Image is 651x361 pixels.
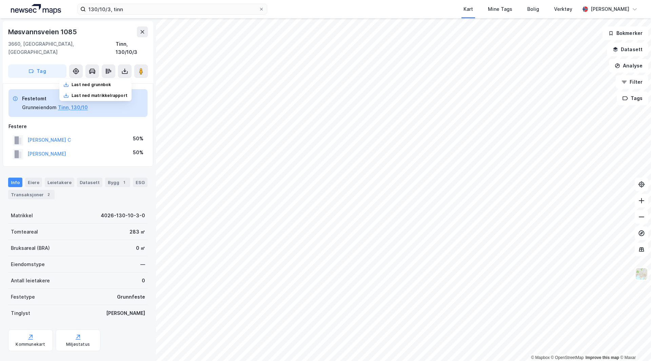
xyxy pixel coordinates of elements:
[25,178,42,187] div: Eiere
[8,122,147,131] div: Festere
[8,40,116,56] div: 3660, [GEOGRAPHIC_DATA], [GEOGRAPHIC_DATA]
[45,191,52,198] div: 2
[607,43,648,56] button: Datasett
[11,277,50,285] div: Antall leietakere
[72,93,127,98] div: Last ned matrikkelrapport
[11,244,50,252] div: Bruksareal (BRA)
[551,355,584,360] a: OpenStreetMap
[133,148,143,157] div: 50%
[58,103,88,112] button: Tinn, 130/10
[121,179,127,186] div: 1
[603,26,648,40] button: Bokmerker
[527,5,539,13] div: Bolig
[86,4,259,14] input: Søk på adresse, matrikkel, gårdeiere, leietakere eller personer
[11,4,61,14] img: logo.a4113a55bc3d86da70a041830d287a7e.svg
[77,178,102,187] div: Datasett
[488,5,512,13] div: Mine Tags
[617,92,648,105] button: Tags
[11,228,38,236] div: Tomteareal
[616,75,648,89] button: Filter
[22,103,57,112] div: Grunneiendom
[133,135,143,143] div: 50%
[11,293,35,301] div: Festetype
[11,309,30,317] div: Tinglyst
[609,59,648,73] button: Analyse
[66,342,90,347] div: Miljøstatus
[117,293,145,301] div: Grunnfeste
[105,178,130,187] div: Bygg
[586,355,619,360] a: Improve this map
[142,277,145,285] div: 0
[130,228,145,236] div: 283 ㎡
[116,40,148,56] div: Tinn, 130/10/3
[8,178,22,187] div: Info
[11,260,45,268] div: Eiendomstype
[635,267,648,280] img: Z
[463,5,473,13] div: Kart
[8,190,55,199] div: Transaksjoner
[136,244,145,252] div: 0 ㎡
[101,212,145,220] div: 4026-130-10-3-0
[45,178,74,187] div: Leietakere
[72,82,111,87] div: Last ned grunnbok
[617,328,651,361] iframe: Chat Widget
[554,5,572,13] div: Verktøy
[8,26,78,37] div: Møsvannsveien 1085
[106,309,145,317] div: [PERSON_NAME]
[617,328,651,361] div: Kontrollprogram for chat
[16,342,45,347] div: Kommunekart
[133,178,147,187] div: ESG
[531,355,550,360] a: Mapbox
[8,64,66,78] button: Tag
[591,5,629,13] div: [PERSON_NAME]
[140,260,145,268] div: —
[11,212,33,220] div: Matrikkel
[22,95,88,103] div: Festetomt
